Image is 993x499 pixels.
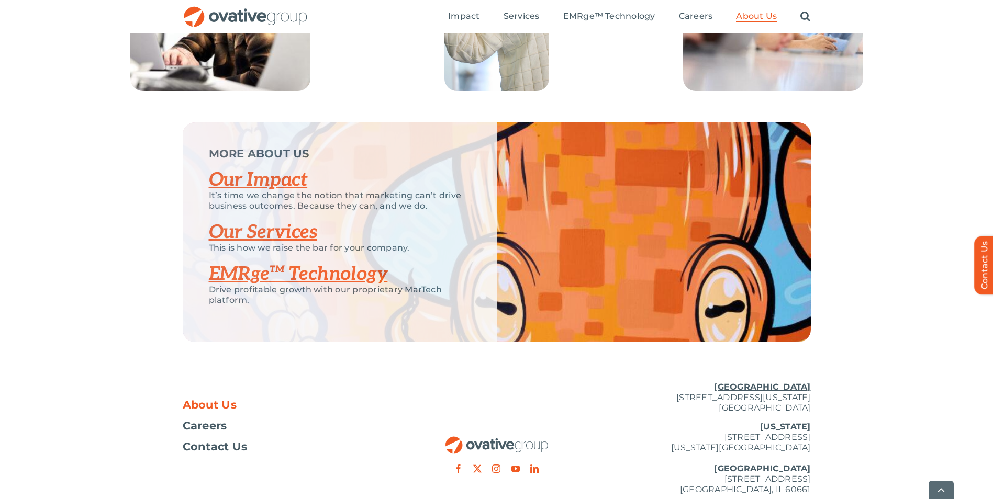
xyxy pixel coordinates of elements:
[209,149,471,159] p: MORE ABOUT US
[563,11,655,22] a: EMRge™ Technology
[183,5,308,15] a: OG_Full_horizontal_RGB
[454,464,463,473] a: facebook
[448,11,479,21] span: Impact
[209,168,308,191] a: Our Impact
[736,11,777,21] span: About Us
[183,421,392,431] a: Careers
[209,221,318,244] a: Our Services
[209,243,471,253] p: This is how we raise the bar for your company.
[183,421,227,431] span: Careers
[444,435,549,445] a: OG_Full_horizontal_RGB
[679,11,713,21] span: Careers
[714,463,810,473] u: [GEOGRAPHIC_DATA]
[183,400,392,410] a: About Us
[679,11,713,22] a: Careers
[504,11,540,21] span: Services
[183,400,237,410] span: About Us
[504,11,540,22] a: Services
[209,263,388,286] a: EMRge™ Technology
[530,464,539,473] a: linkedin
[209,190,471,211] p: It’s time we change the notion that marketing can’t drive business outcomes. Because they can, an...
[448,11,479,22] a: Impact
[601,382,811,413] p: [STREET_ADDRESS][US_STATE] [GEOGRAPHIC_DATA]
[760,422,810,432] u: [US_STATE]
[563,11,655,21] span: EMRge™ Technology
[800,11,810,22] a: Search
[714,382,810,392] u: [GEOGRAPHIC_DATA]
[183,441,392,452] a: Contact Us
[209,285,471,305] p: Drive profitable growth with our proprietary MarTech platform.
[511,464,520,473] a: youtube
[183,441,248,452] span: Contact Us
[183,400,392,452] nav: Footer Menu
[736,11,777,22] a: About Us
[492,464,500,473] a: instagram
[473,464,482,473] a: twitter
[601,422,811,495] p: [STREET_ADDRESS] [US_STATE][GEOGRAPHIC_DATA] [STREET_ADDRESS] [GEOGRAPHIC_DATA], IL 60661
